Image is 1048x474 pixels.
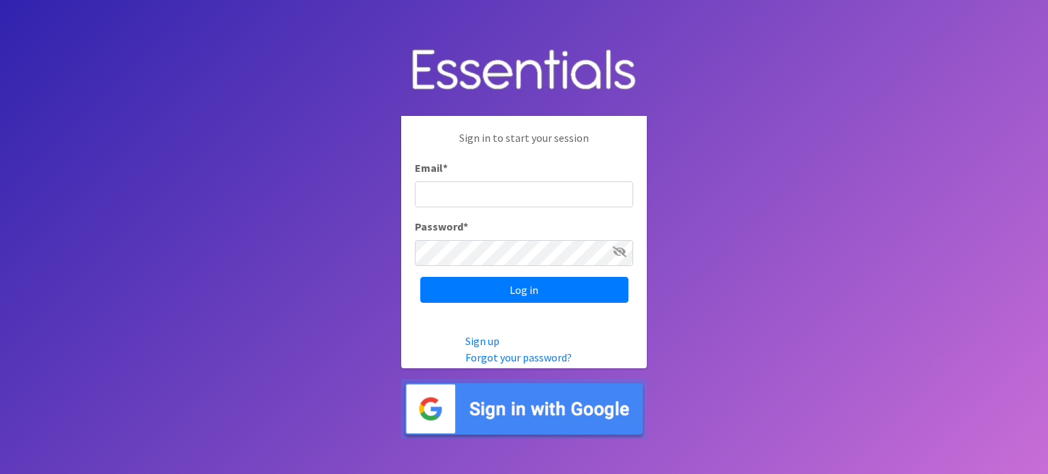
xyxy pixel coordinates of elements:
[415,218,468,235] label: Password
[465,334,499,348] a: Sign up
[415,130,633,160] p: Sign in to start your session
[401,35,647,106] img: Human Essentials
[443,161,448,175] abbr: required
[463,220,468,233] abbr: required
[415,160,448,176] label: Email
[420,277,628,303] input: Log in
[401,379,647,439] img: Sign in with Google
[465,351,572,364] a: Forgot your password?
